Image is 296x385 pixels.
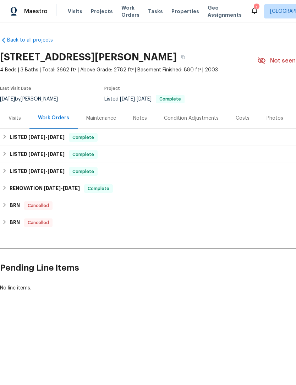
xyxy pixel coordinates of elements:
[28,135,65,140] span: -
[254,4,259,11] div: 1
[267,115,283,122] div: Photos
[104,97,185,102] span: Listed
[48,135,65,140] span: [DATE]
[28,169,65,174] span: -
[10,201,20,210] h6: BRN
[236,115,250,122] div: Costs
[10,167,65,176] h6: LISTED
[10,218,20,227] h6: BRN
[63,186,80,191] span: [DATE]
[25,219,52,226] span: Cancelled
[137,97,152,102] span: [DATE]
[177,51,190,64] button: Copy Address
[44,186,61,191] span: [DATE]
[9,115,21,122] div: Visits
[28,152,65,157] span: -
[25,202,52,209] span: Cancelled
[91,8,113,15] span: Projects
[28,169,45,174] span: [DATE]
[171,8,199,15] span: Properties
[85,185,112,192] span: Complete
[120,97,135,102] span: [DATE]
[70,134,97,141] span: Complete
[28,152,45,157] span: [DATE]
[68,8,82,15] span: Visits
[24,8,48,15] span: Maestro
[28,135,45,140] span: [DATE]
[70,151,97,158] span: Complete
[148,9,163,14] span: Tasks
[164,115,219,122] div: Condition Adjustments
[38,114,69,121] div: Work Orders
[48,152,65,157] span: [DATE]
[121,4,139,18] span: Work Orders
[133,115,147,122] div: Notes
[120,97,152,102] span: -
[44,186,80,191] span: -
[48,169,65,174] span: [DATE]
[10,133,65,142] h6: LISTED
[208,4,242,18] span: Geo Assignments
[10,184,80,193] h6: RENOVATION
[10,150,65,159] h6: LISTED
[157,97,184,101] span: Complete
[86,115,116,122] div: Maintenance
[104,86,120,91] span: Project
[70,168,97,175] span: Complete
